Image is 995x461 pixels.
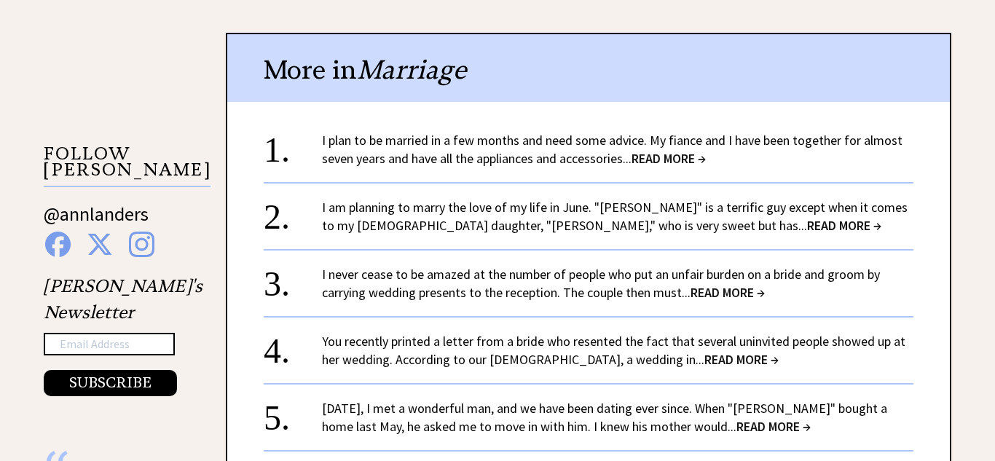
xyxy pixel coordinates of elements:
[44,273,202,397] div: [PERSON_NAME]'s Newsletter
[44,333,175,356] input: Email Address
[322,266,880,301] a: I never cease to be amazed at the number of people who put an unfair burden on a bride and groom ...
[632,150,706,167] span: READ MORE →
[44,202,149,240] a: @annlanders
[691,284,765,301] span: READ MORE →
[736,418,811,435] span: READ MORE →
[264,131,322,158] div: 1.
[44,370,177,396] button: SUBSCRIBE
[87,232,113,257] img: x%20blue.png
[322,199,908,234] a: I am planning to marry the love of my life in June. "[PERSON_NAME]" is a terrific guy except when...
[129,232,154,257] img: instagram%20blue.png
[264,265,322,292] div: 3.
[357,53,466,86] span: Marriage
[264,332,322,359] div: 4.
[807,217,881,234] span: READ MORE →
[322,400,887,435] a: [DATE], I met a wonderful man, and we have been dating ever since. When "[PERSON_NAME]" bought a ...
[227,34,950,102] div: More in
[264,399,322,426] div: 5.
[44,146,211,187] p: FOLLOW [PERSON_NAME]
[322,333,905,368] a: You recently printed a letter from a bride who resented the fact that several uninvited people sh...
[704,351,779,368] span: READ MORE →
[264,198,322,225] div: 2.
[45,232,71,257] img: facebook%20blue.png
[322,132,902,167] a: I plan to be married in a few months and need some advice. My fiance and I have been together for...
